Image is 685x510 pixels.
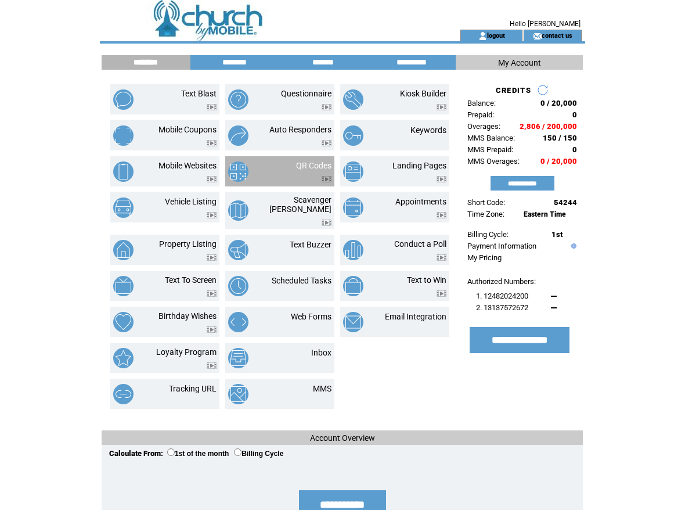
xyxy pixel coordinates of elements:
span: Time Zone: [467,210,504,218]
img: video.png [207,362,217,369]
img: video.png [207,290,217,297]
img: video.png [437,176,446,182]
span: Billing Cycle: [467,230,509,239]
span: MMS Balance: [467,134,515,142]
a: Questionnaire [281,89,331,98]
span: Eastern Time [524,210,566,218]
input: Billing Cycle [234,448,241,456]
span: CREDITS [496,86,531,95]
input: 1st of the month [167,448,175,456]
img: video.png [207,176,217,182]
img: keywords.png [343,125,363,146]
img: video.png [322,104,331,110]
label: 1st of the month [167,450,229,458]
img: video.png [322,220,331,226]
img: help.gif [568,243,576,249]
img: mobile-coupons.png [113,125,134,146]
a: Web Forms [291,312,331,321]
span: Overages: [467,122,500,131]
a: Auto Responders [269,125,331,134]
span: Calculate From: [109,449,163,458]
img: web-forms.png [228,312,248,332]
img: video.png [437,212,446,218]
img: birthday-wishes.png [113,312,134,332]
a: Kiosk Builder [400,89,446,98]
a: QR Codes [296,161,331,170]
img: video.png [437,104,446,110]
a: MMS [313,384,331,393]
img: email-integration.png [343,312,363,332]
img: conduct-a-poll.png [343,240,363,260]
img: mobile-websites.png [113,161,134,182]
span: My Account [498,58,541,67]
a: Loyalty Program [156,347,217,357]
span: 150 / 150 [543,134,577,142]
img: video.png [207,104,217,110]
a: Vehicle Listing [165,197,217,206]
img: kiosk-builder.png [343,89,363,110]
img: video.png [322,176,331,182]
img: scheduled-tasks.png [228,276,248,296]
a: Payment Information [467,242,536,250]
a: logout [487,31,505,39]
img: qr-codes.png [228,161,248,182]
a: Scheduled Tasks [272,276,331,285]
img: text-to-screen.png [113,276,134,296]
a: Text Blast [181,89,217,98]
span: Hello [PERSON_NAME] [510,20,581,28]
span: 2. 13137572672 [476,303,528,312]
img: video.png [207,212,217,218]
a: Birthday Wishes [158,311,217,321]
label: Billing Cycle [234,450,283,458]
img: mms.png [228,384,248,404]
a: contact us [542,31,572,39]
img: text-to-win.png [343,276,363,296]
a: Keywords [410,125,446,135]
img: questionnaire.png [228,89,248,110]
a: Appointments [395,197,446,206]
a: Inbox [311,348,331,357]
img: contact_us_icon.gif [533,31,542,41]
a: Conduct a Poll [394,239,446,249]
img: video.png [207,140,217,146]
span: Prepaid: [467,110,494,119]
span: Balance: [467,99,496,107]
a: Property Listing [159,239,217,249]
img: tracking-url.png [113,384,134,404]
img: video.png [322,140,331,146]
span: 0 / 20,000 [540,157,577,166]
img: video.png [207,326,217,333]
span: Short Code: [467,198,505,207]
a: Text to Win [407,275,446,285]
a: Landing Pages [392,161,446,170]
a: Text Buzzer [290,240,331,249]
span: 0 [572,110,577,119]
img: text-blast.png [113,89,134,110]
img: property-listing.png [113,240,134,260]
span: 0 [572,145,577,154]
img: account_icon.gif [478,31,487,41]
a: My Pricing [467,253,502,262]
span: 0 / 20,000 [540,99,577,107]
span: MMS Prepaid: [467,145,513,154]
img: video.png [437,254,446,261]
span: MMS Overages: [467,157,520,166]
span: 1st [551,230,563,239]
img: appointments.png [343,197,363,218]
a: Mobile Coupons [158,125,217,134]
a: Text To Screen [165,275,217,285]
a: Scavenger [PERSON_NAME] [269,195,331,214]
span: 2,806 / 200,000 [520,122,577,131]
span: 1. 12482024200 [476,292,528,300]
img: vehicle-listing.png [113,197,134,218]
img: loyalty-program.png [113,348,134,368]
img: landing-pages.png [343,161,363,182]
span: Account Overview [310,433,375,443]
a: Email Integration [385,312,446,321]
img: video.png [437,290,446,297]
span: Authorized Numbers: [467,277,536,286]
img: scavenger-hunt.png [228,200,248,221]
img: video.png [207,254,217,261]
img: auto-responders.png [228,125,248,146]
span: 54244 [554,198,577,207]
